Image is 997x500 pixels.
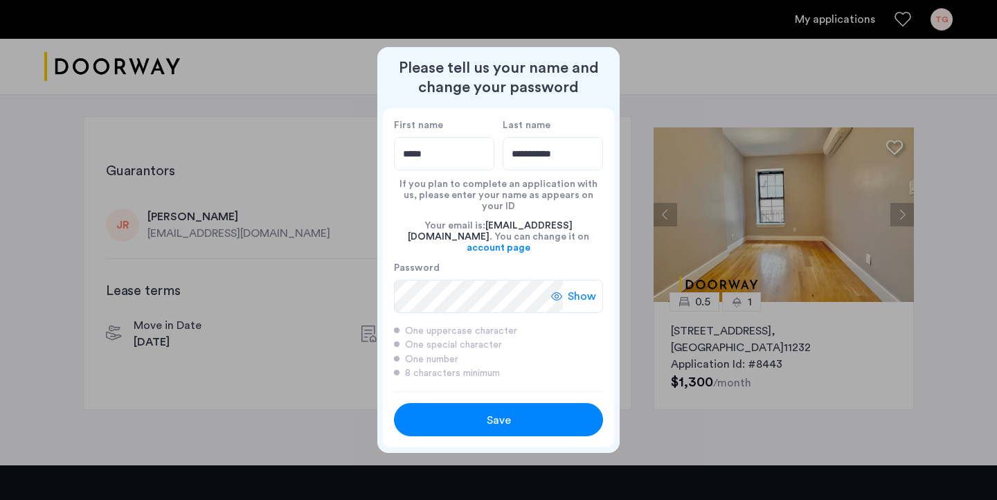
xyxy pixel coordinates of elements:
[394,324,603,338] div: One uppercase character
[394,352,603,366] div: One number
[487,412,511,429] span: Save
[394,366,603,380] div: 8 characters minimum
[383,58,614,97] h2: Please tell us your name and change your password
[503,119,603,132] label: Last name
[408,221,573,242] span: [EMAIL_ADDRESS][DOMAIN_NAME]
[467,242,530,253] a: account page
[568,288,596,305] span: Show
[394,212,603,262] div: Your email is: . You can change it on
[394,262,563,274] label: Password
[394,338,603,352] div: One special character
[394,119,494,132] label: First name
[394,403,603,436] button: button
[394,170,603,212] div: If you plan to complete an application with us, please enter your name as appears on your ID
